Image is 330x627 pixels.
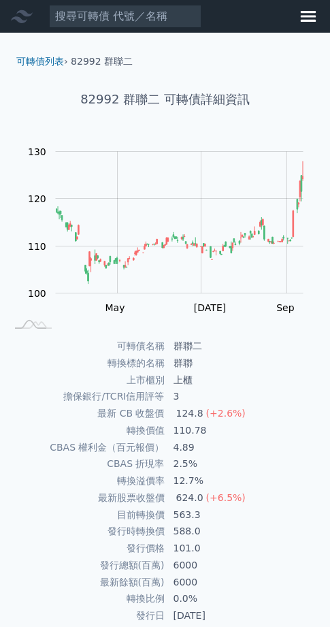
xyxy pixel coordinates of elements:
[5,90,325,109] h1: 82992 群聯二 可轉債詳細資訊
[71,54,133,68] li: 82992 群聯二
[105,302,125,313] tspan: May
[165,557,325,574] td: 6000
[165,507,325,524] td: 563.3
[165,540,325,557] td: 101.0
[5,557,165,574] td: 發行總額(百萬)
[28,241,46,252] tspan: 110
[165,439,325,456] td: 4.89
[5,540,165,557] td: 發行價格
[5,523,165,540] td: 發行時轉換價
[165,338,325,355] td: 群聯二
[5,338,165,355] td: 可轉債名稱
[165,607,325,624] td: [DATE]
[5,405,165,422] td: 最新 CB 收盤價
[5,355,165,372] td: 轉換標的名稱
[5,574,165,591] td: 最新餘額(百萬)
[206,492,246,503] span: (+6.5%)
[165,372,325,389] td: 上櫃
[28,146,46,157] tspan: 130
[16,54,68,68] li: ›
[5,422,165,439] td: 轉換價值
[28,193,46,204] tspan: 120
[5,590,165,607] td: 轉換比例
[21,146,324,313] g: Chart
[5,507,165,524] td: 目前轉換價
[165,574,325,591] td: 6000
[49,5,201,28] input: 搜尋可轉債 代號／名稱
[16,56,64,67] a: 可轉債列表
[5,455,165,472] td: CBAS 折現率
[165,590,325,607] td: 0.0%
[165,455,325,472] td: 2.5%
[165,388,325,405] td: 3
[5,439,165,456] td: CBAS 權利金（百元報價）
[5,372,165,389] td: 上市櫃別
[28,288,46,299] tspan: 100
[165,523,325,540] td: 588.0
[174,406,206,421] div: 124.8
[165,355,325,372] td: 群聯
[194,302,226,313] tspan: [DATE]
[174,490,206,506] div: 624.0
[5,472,165,489] td: 轉換溢價率
[165,422,325,439] td: 110.78
[206,408,246,419] span: (+2.6%)
[276,302,295,313] tspan: Sep
[5,489,165,507] td: 最新股票收盤價
[5,388,165,405] td: 擔保銀行/TCRI信用評等
[5,607,165,624] td: 發行日
[165,472,325,489] td: 12.7%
